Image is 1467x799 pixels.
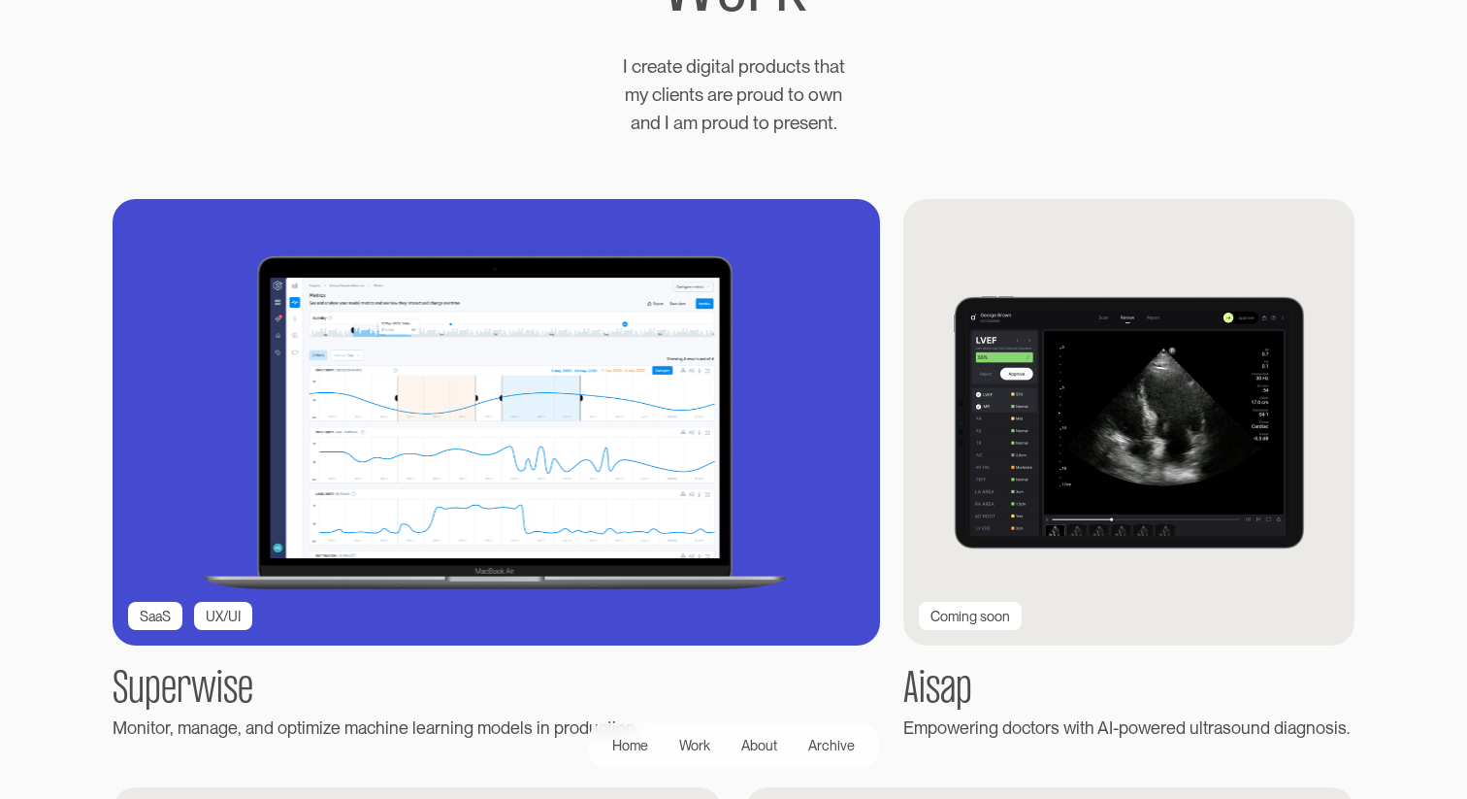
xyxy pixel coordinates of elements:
span: o [755,53,766,82]
span: m [683,110,698,138]
span: r [747,82,753,110]
div: Archive [808,735,855,756]
span: n [679,82,689,110]
span: r [749,53,755,82]
span: u [776,53,786,82]
span: c [786,53,796,82]
span: e [672,53,682,82]
span: o [759,110,769,138]
span: t [753,110,759,138]
span: p [736,82,747,110]
span: t [667,53,672,82]
span: a [657,53,667,82]
span: a [830,53,839,82]
span: c [632,53,641,82]
span: o [808,82,819,110]
span: . [833,110,837,138]
span: I [623,53,628,82]
span: n [818,110,828,138]
span: d [650,110,661,138]
span: a [673,110,683,138]
span: t [814,53,820,82]
span: o [794,82,804,110]
a: Work [664,731,726,760]
span: a [721,53,731,82]
div: SaaS [140,606,171,627]
div: About [741,735,777,756]
span: d [766,53,776,82]
span: p [738,53,749,82]
div: Home [612,735,648,756]
span: e [790,110,799,138]
span: r [717,82,723,110]
span: l [731,53,734,82]
span: p [701,110,712,138]
span: r [712,110,718,138]
span: d [773,82,784,110]
span: n [640,110,650,138]
span: c [652,82,662,110]
span: o [753,82,764,110]
span: a [707,82,717,110]
a: Archive [793,731,870,760]
span: s [799,110,808,138]
span: t [689,82,695,110]
span: t [715,53,721,82]
span: r [641,53,647,82]
span: i [711,53,715,82]
span: t [796,53,801,82]
span: i [666,82,669,110]
span: d [738,110,749,138]
span: t [828,110,833,138]
span: i [697,53,701,82]
h1: Aisap [903,669,1354,712]
a: Home [597,731,664,760]
h1: Superwise [113,669,880,712]
span: e [669,82,679,110]
div: Empowering doctors with AI-powered ultrasound diagnosis. [903,716,1354,740]
span: n [832,82,842,110]
span: g [701,53,711,82]
span: e [647,53,657,82]
span: p [773,110,784,138]
span: o [718,110,729,138]
span: s [695,82,703,110]
div: Monitor, manage, and optimize machine learning models in production. [113,716,880,740]
span: h [820,53,830,82]
span: d [686,53,697,82]
span: y [639,82,648,110]
span: s [801,53,810,82]
span: t [788,82,794,110]
span: I [665,110,669,138]
span: m [625,82,639,110]
span: l [662,82,666,110]
a: Coming soonAisapEmpowering doctors with AI-powered ultrasound diagnosis. [903,199,1354,740]
span: a [631,110,640,138]
span: u [729,110,738,138]
a: SaaSUX/UISuperwiseMonitor, manage, and optimize machine learning models in production. [113,199,880,740]
div: Coming soon [930,606,1010,627]
span: e [723,82,733,110]
a: About [726,731,793,760]
span: w [819,82,832,110]
span: r [784,110,790,138]
div: UX/UI [206,606,241,627]
span: t [839,53,845,82]
span: u [764,82,773,110]
span: e [808,110,818,138]
div: Work [679,735,710,756]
